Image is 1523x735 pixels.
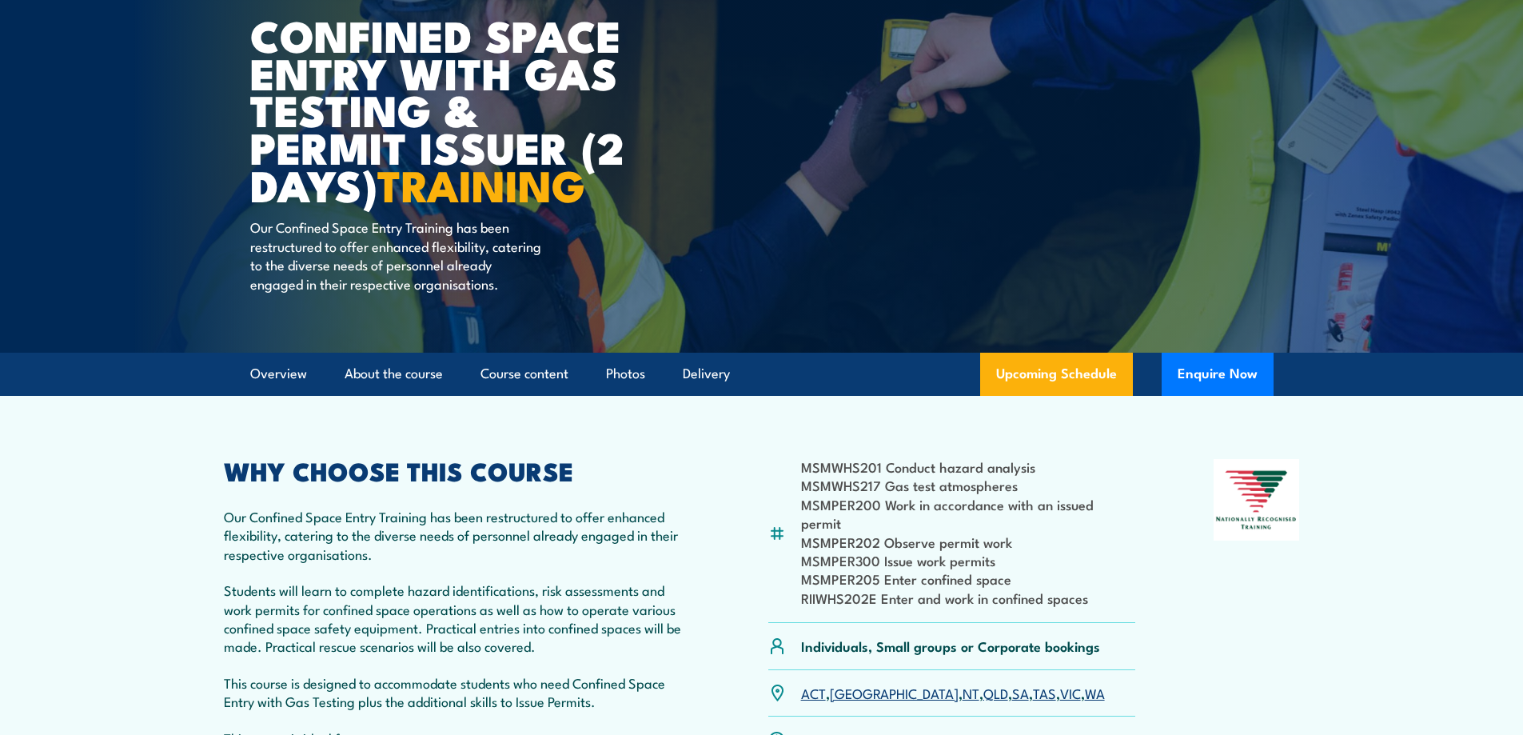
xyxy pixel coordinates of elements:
h1: Confined Space Entry with Gas Testing & Permit Issuer (2 days) [250,16,645,203]
a: ACT [801,683,826,702]
li: MSMPER202 Observe permit work [801,533,1136,551]
li: MSMWHS217 Gas test atmospheres [801,476,1136,494]
a: Overview [250,353,307,395]
a: Photos [606,353,645,395]
p: This course is designed to accommodate students who need Confined Space Entry with Gas Testing pl... [224,673,691,711]
a: Course content [480,353,568,395]
a: [GEOGRAPHIC_DATA] [830,683,959,702]
p: , , , , , , , [801,684,1105,702]
h2: WHY CHOOSE THIS COURSE [224,459,691,481]
li: MSMPER200 Work in accordance with an issued permit [801,495,1136,533]
a: Upcoming Schedule [980,353,1133,396]
a: TAS [1033,683,1056,702]
strong: TRAINING [377,150,585,217]
a: Delivery [683,353,730,395]
p: Our Confined Space Entry Training has been restructured to offer enhanced flexibility, catering t... [224,507,691,563]
a: WA [1085,683,1105,702]
li: MSMPER300 Issue work permits [801,551,1136,569]
a: SA [1012,683,1029,702]
p: Our Confined Space Entry Training has been restructured to offer enhanced flexibility, catering t... [250,218,542,293]
a: NT [963,683,979,702]
li: MSMPER205 Enter confined space [801,569,1136,588]
img: Nationally Recognised Training logo. [1214,459,1300,541]
p: Students will learn to complete hazard identifications, risk assessments and work permits for con... [224,581,691,656]
a: VIC [1060,683,1081,702]
button: Enquire Now [1162,353,1274,396]
li: MSMWHS201 Conduct hazard analysis [801,457,1136,476]
p: Individuals, Small groups or Corporate bookings [801,637,1100,655]
a: QLD [983,683,1008,702]
li: RIIWHS202E Enter and work in confined spaces [801,589,1136,607]
a: About the course [345,353,443,395]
